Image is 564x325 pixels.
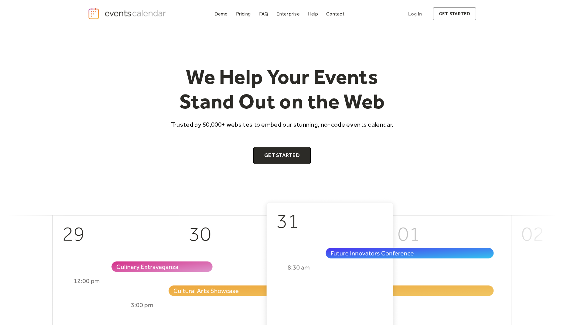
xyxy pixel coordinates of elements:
a: Demo [212,10,230,18]
div: Enterprise [276,12,299,15]
a: Contact [324,10,347,18]
div: FAQ [259,12,268,15]
p: Trusted by 50,000+ websites to embed our stunning, no-code events calendar. [166,120,399,129]
div: Demo [214,12,228,15]
a: FAQ [257,10,271,18]
a: Get Started [253,147,311,164]
a: Enterprise [274,10,302,18]
a: get started [433,7,476,20]
a: Pricing [234,10,253,18]
h1: We Help Your Events Stand Out on the Web [166,64,399,114]
div: Pricing [236,12,251,15]
div: Help [308,12,318,15]
a: Log In [402,7,428,20]
a: Help [306,10,320,18]
div: Contact [326,12,344,15]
